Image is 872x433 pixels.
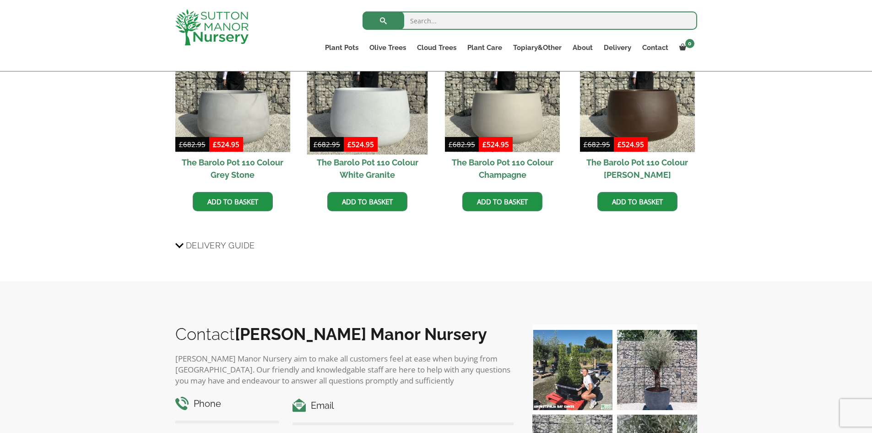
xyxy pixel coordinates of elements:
[310,152,425,185] h2: The Barolo Pot 110 Colour White Granite
[363,11,697,30] input: Search...
[597,192,677,211] a: Add to basket: “The Barolo Pot 110 Colour Mocha Brown”
[347,140,374,149] bdi: 524.95
[482,140,509,149] bdi: 524.95
[445,152,560,185] h2: The Barolo Pot 110 Colour Champagne
[584,140,610,149] bdi: 682.95
[462,41,508,54] a: Plant Care
[674,41,697,54] a: 0
[364,41,412,54] a: Olive Trees
[580,152,695,185] h2: The Barolo Pot 110 Colour [PERSON_NAME]
[584,140,588,149] span: £
[235,324,487,344] b: [PERSON_NAME] Manor Nursery
[617,140,644,149] bdi: 524.95
[175,324,514,344] h2: Contact
[175,37,290,152] img: The Barolo Pot 110 Colour Grey Stone
[449,140,475,149] bdi: 682.95
[314,140,340,149] bdi: 682.95
[685,39,694,48] span: 0
[580,37,695,152] img: The Barolo Pot 110 Colour Mocha Brown
[462,192,542,211] a: Add to basket: “The Barolo Pot 110 Colour Champagne”
[310,37,425,185] a: Sale! The Barolo Pot 110 Colour White Granite
[347,140,352,149] span: £
[213,140,217,149] span: £
[445,37,560,152] img: The Barolo Pot 110 Colour Champagne
[567,41,598,54] a: About
[213,140,239,149] bdi: 524.95
[186,237,255,254] span: Delivery Guide
[193,192,273,211] a: Add to basket: “The Barolo Pot 110 Colour Grey Stone”
[314,140,318,149] span: £
[327,192,407,211] a: Add to basket: “The Barolo Pot 110 Colour White Granite”
[580,37,695,185] a: Sale! The Barolo Pot 110 Colour [PERSON_NAME]
[292,399,514,413] h4: Email
[307,34,428,155] img: The Barolo Pot 110 Colour White Granite
[175,37,290,185] a: Sale! The Barolo Pot 110 Colour Grey Stone
[532,330,612,410] img: Our elegant & picturesque Angustifolia Cones are an exquisite addition to your Bay Tree collectio...
[175,397,279,411] h4: Phone
[445,37,560,185] a: Sale! The Barolo Pot 110 Colour Champagne
[617,140,622,149] span: £
[179,140,206,149] bdi: 682.95
[449,140,453,149] span: £
[482,140,487,149] span: £
[175,353,514,386] p: [PERSON_NAME] Manor Nursery aim to make all customers feel at ease when buying from [GEOGRAPHIC_D...
[175,152,290,185] h2: The Barolo Pot 110 Colour Grey Stone
[320,41,364,54] a: Plant Pots
[179,140,183,149] span: £
[508,41,567,54] a: Topiary&Other
[637,41,674,54] a: Contact
[175,9,249,45] img: logo
[617,330,697,410] img: A beautiful multi-stem Spanish Olive tree potted in our luxurious fibre clay pots 😍😍
[598,41,637,54] a: Delivery
[412,41,462,54] a: Cloud Trees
